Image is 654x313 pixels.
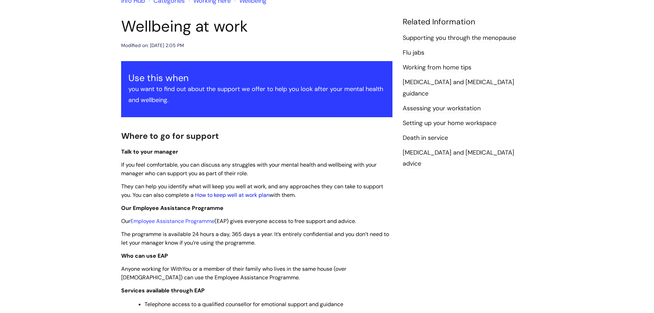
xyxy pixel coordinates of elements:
strong: Who can use EAP [121,252,168,259]
span: Telephone access to a qualified counsellor for emotional support and guidance [145,301,343,308]
span: Anyone working for WithYou or a member of their family who lives in the same house (over [DEMOGRA... [121,265,346,281]
h3: Use this when [128,72,385,83]
a: Setting up your home workspace [403,119,496,128]
span: Our (EAP) gives everyone access to free support and advice. [121,217,356,225]
a: [MEDICAL_DATA] and [MEDICAL_DATA] guidance [403,78,514,98]
span: Where to go for support [121,131,219,141]
span: with them. [269,191,296,199]
span: The programme is available 24 hours a day, 365 days a year. It’s entirely confidential and you do... [121,231,389,246]
a: Flu jabs [403,48,424,57]
span: They can help you identify what will keep you well at work, and any approaches they can take to s... [121,183,383,199]
span: Talk to your manager [121,148,178,155]
span: If you feel comfortable, you can discuss any struggles with your mental health and wellbeing with... [121,161,377,177]
a: [MEDICAL_DATA] and [MEDICAL_DATA] advice [403,148,514,168]
div: Modified on: [DATE] 2:05 PM [121,41,184,50]
span: Our Employee Assistance Programme [121,204,223,212]
p: you want to find out about the support we offer to help you look after your mental health and wel... [128,83,385,106]
h1: Wellbeing at work [121,17,392,36]
a: Employee Assistance Programme [130,217,215,225]
strong: Services available through EAP [121,287,205,294]
a: Death in service [403,134,448,143]
a: Assessing your workstation [403,104,481,113]
a: How to keep well at work plan [195,191,269,199]
a: Working from home tips [403,63,471,72]
a: Supporting you through the menopause [403,34,516,43]
h4: Related Information [403,17,533,27]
